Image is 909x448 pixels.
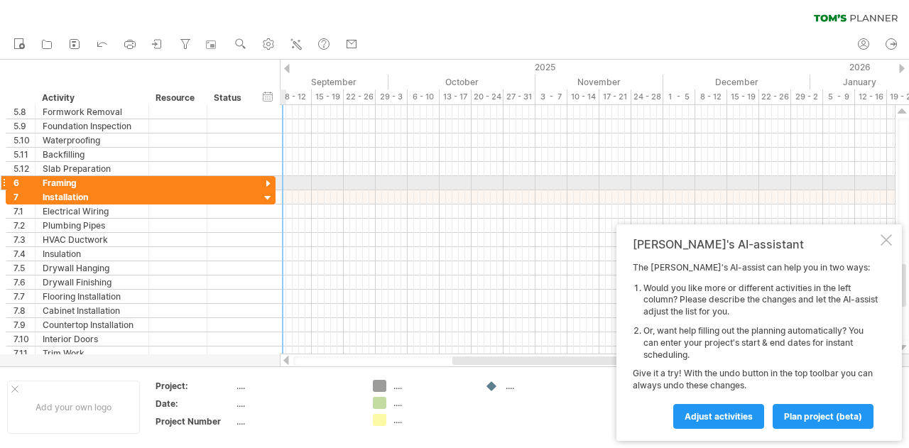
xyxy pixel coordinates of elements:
div: .... [506,380,583,392]
div: Activity [42,91,141,105]
div: 7.4 [13,247,35,261]
div: HVAC Ductwork [43,233,141,246]
div: 22 - 26 [759,89,791,104]
div: Slab Preparation [43,162,141,175]
div: Drywall Finishing [43,275,141,289]
div: Plumbing Pipes [43,219,141,232]
div: 27 - 31 [504,89,535,104]
div: Trim Work [43,346,141,360]
div: Waterproofing [43,133,141,147]
div: 24 - 28 [631,89,663,104]
div: 15 - 19 [312,89,344,104]
div: 5.11 [13,148,35,161]
div: Project: [156,380,234,392]
div: Project Number [156,415,234,427]
div: 7.9 [13,318,35,332]
div: .... [393,380,471,392]
div: Formwork Removal [43,105,141,119]
div: 7.7 [13,290,35,303]
div: 7.2 [13,219,35,232]
li: Or, want help filling out the planning automatically? You can enter your project's start & end da... [643,325,878,361]
div: 7.6 [13,275,35,289]
div: Framing [43,176,141,190]
div: .... [393,397,471,409]
div: September 2025 [248,75,388,89]
div: [PERSON_NAME]'s AI-assistant [633,237,878,251]
div: Foundation Inspection [43,119,141,133]
div: The [PERSON_NAME]'s AI-assist can help you in two ways: Give it a try! With the undo button in th... [633,262,878,428]
div: Insulation [43,247,141,261]
div: .... [236,380,356,392]
div: Status [214,91,245,105]
div: 5.10 [13,133,35,147]
div: 29 - 2 [791,89,823,104]
div: .... [393,414,471,426]
div: 17 - 21 [599,89,631,104]
div: November 2025 [535,75,663,89]
div: 8 - 12 [280,89,312,104]
div: 7.10 [13,332,35,346]
div: 7.11 [13,346,35,360]
div: .... [236,415,356,427]
li: Would you like more or different activities in the left column? Please describe the changes and l... [643,283,878,318]
div: 7.8 [13,304,35,317]
div: Flooring Installation [43,290,141,303]
div: December 2025 [663,75,810,89]
div: 8 - 12 [695,89,727,104]
div: Cabinet Installation [43,304,141,317]
div: 7.1 [13,204,35,218]
div: .... [236,398,356,410]
div: Electrical Wiring [43,204,141,218]
span: plan project (beta) [784,411,862,422]
div: 5.12 [13,162,35,175]
div: Add your own logo [7,381,140,434]
span: Adjust activities [685,411,753,422]
div: Interior Doors [43,332,141,346]
div: 6 - 10 [408,89,440,104]
div: 3 - 7 [535,89,567,104]
a: Adjust activities [673,404,764,429]
div: 22 - 26 [344,89,376,104]
div: 1 - 5 [663,89,695,104]
a: plan project (beta) [773,404,873,429]
div: Resource [156,91,199,105]
div: 15 - 19 [727,89,759,104]
div: Drywall Hanging [43,261,141,275]
div: Date: [156,398,234,410]
div: 5 - 9 [823,89,855,104]
div: Installation [43,190,141,204]
div: 13 - 17 [440,89,472,104]
div: 5.8 [13,105,35,119]
div: October 2025 [388,75,535,89]
div: 6 [13,176,35,190]
div: Backfilling [43,148,141,161]
div: 7.5 [13,261,35,275]
div: 5.9 [13,119,35,133]
div: 7.3 [13,233,35,246]
div: 29 - 3 [376,89,408,104]
div: Countertop Installation [43,318,141,332]
div: 10 - 14 [567,89,599,104]
div: 7 [13,190,35,204]
div: 12 - 16 [855,89,887,104]
div: 20 - 24 [472,89,504,104]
